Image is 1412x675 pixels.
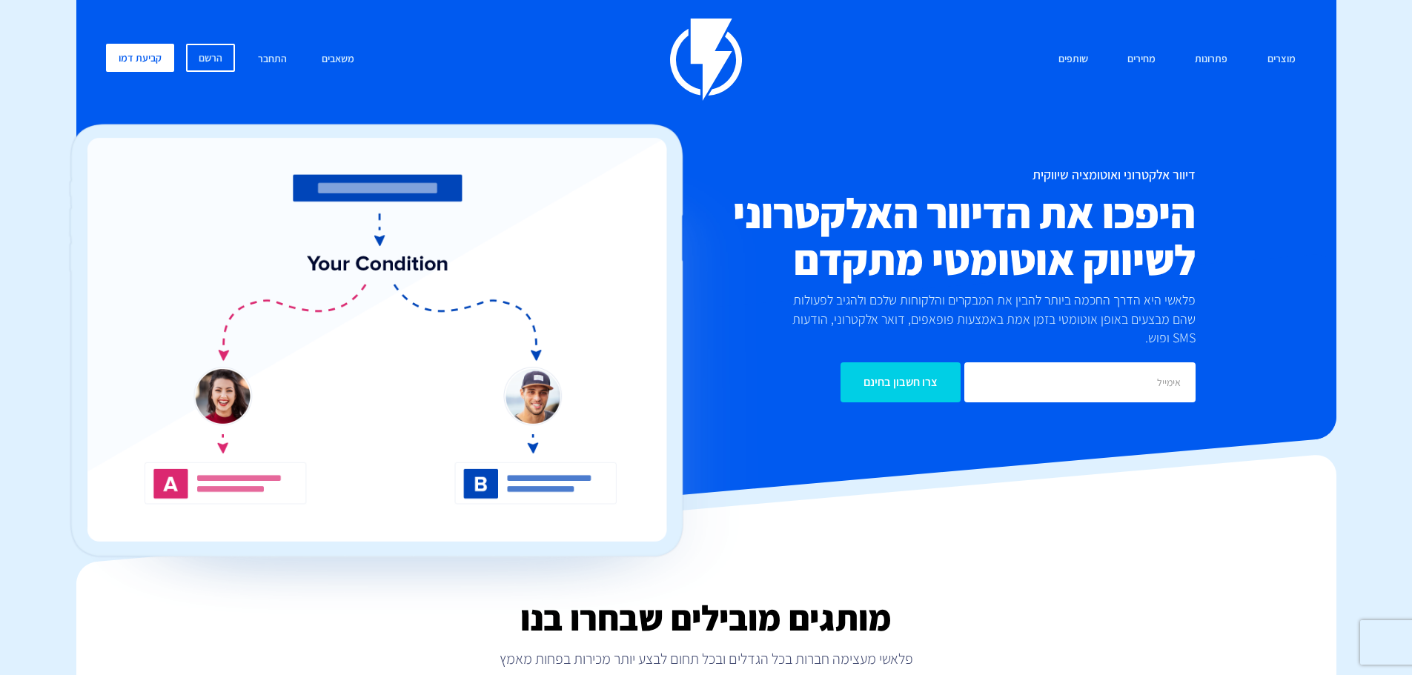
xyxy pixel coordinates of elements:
a: הרשם [186,44,235,72]
a: התחבר [247,44,298,76]
a: מחירים [1116,44,1167,76]
p: פלאשי היא הדרך החכמה ביותר להבין את המבקרים והלקוחות שלכם ולהגיב לפעולות שהם מבצעים באופן אוטומטי... [767,290,1196,348]
h2: היפכו את הדיוור האלקטרוני לשיווק אוטומטי מתקדם [617,190,1196,283]
a: שותפים [1047,44,1099,76]
h2: מותגים מובילים שבחרו בנו [76,599,1336,637]
a: קביעת דמו [106,44,174,72]
p: פלאשי מעצימה חברות בכל הגדלים ובכל תחום לבצע יותר מכירות בפחות מאמץ [76,648,1336,669]
a: משאבים [311,44,365,76]
input: אימייל [964,362,1196,402]
a: פתרונות [1184,44,1239,76]
a: מוצרים [1256,44,1307,76]
h1: דיוור אלקטרוני ואוטומציה שיווקית [617,167,1196,182]
input: צרו חשבון בחינם [841,362,961,402]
